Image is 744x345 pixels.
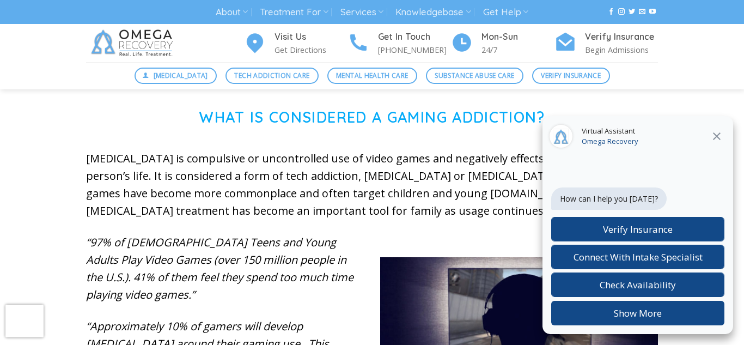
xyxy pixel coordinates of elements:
p: [MEDICAL_DATA] is compulsive or uncontrolled use of video games and negatively effects other area... [86,150,658,220]
p: [PHONE_NUMBER] [378,44,451,56]
span: Verify Insurance [541,70,601,81]
h4: Mon-Sun [481,30,554,44]
p: Begin Admissions [585,44,658,56]
a: Substance Abuse Care [426,68,523,84]
h4: Visit Us [275,30,347,44]
a: Verify Insurance Begin Admissions [554,30,658,57]
span: [MEDICAL_DATA] [154,70,208,81]
span: Tech Addiction Care [234,70,309,81]
h4: Verify Insurance [585,30,658,44]
a: Visit Us Get Directions [244,30,347,57]
a: Get Help [483,2,528,22]
a: Follow on YouTube [649,8,656,16]
p: 24/7 [481,44,554,56]
a: Mental Health Care [327,68,417,84]
a: Follow on Twitter [629,8,635,16]
em: “97% of [DEMOGRAPHIC_DATA] Teens and Young Adults Play Video Games (over 150 million people in th... [86,235,353,302]
a: Get In Touch [PHONE_NUMBER] [347,30,451,57]
span: Substance Abuse Care [435,70,514,81]
img: Omega Recovery [86,24,181,62]
a: Services [340,2,383,22]
h1: What is Considered a Gaming Addiction? [86,108,658,126]
p: Get Directions [275,44,347,56]
a: Send us an email [639,8,645,16]
h4: Get In Touch [378,30,451,44]
a: Knowledgebase [395,2,471,22]
a: Follow on Instagram [618,8,625,16]
a: Treatment For [260,2,328,22]
a: [MEDICAL_DATA] [135,68,217,84]
a: Follow on Facebook [608,8,614,16]
span: Mental Health Care [336,70,408,81]
a: About [216,2,248,22]
a: Tech Addiction Care [225,68,319,84]
a: Verify Insurance [532,68,610,84]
